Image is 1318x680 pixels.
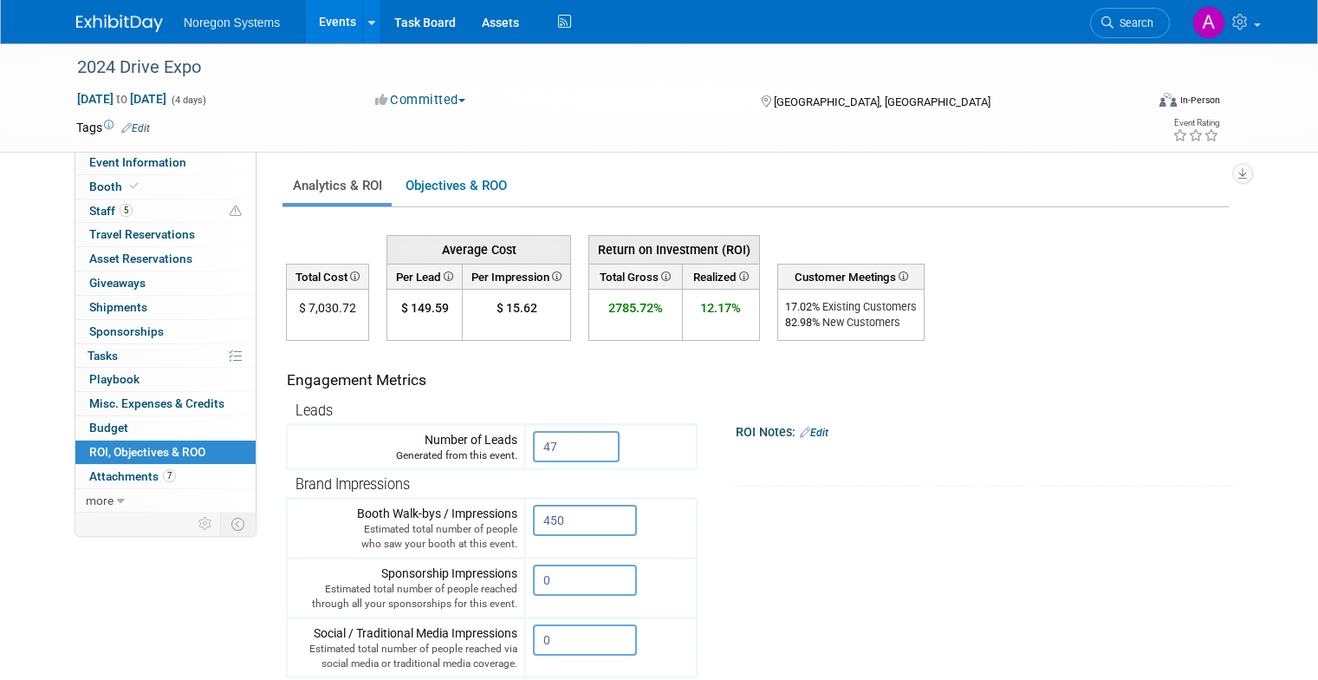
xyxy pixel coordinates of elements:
a: Asset Reservations [75,247,256,271]
th: Average Cost [387,235,571,264]
a: Search [1090,8,1170,38]
a: Travel Reservations [75,223,256,246]
span: Sponsorships [89,324,164,338]
span: Tasks [88,349,118,363]
th: Realized [682,264,759,289]
td: Tags [76,119,150,136]
span: Brand Impressions [295,476,410,493]
th: Per Impression [463,264,571,289]
button: Committed [369,91,472,109]
div: % [785,299,917,315]
th: Per Lead [387,264,463,289]
span: to [114,92,130,106]
span: more [86,494,114,507]
span: Existing Customers [820,300,917,313]
a: Sponsorships [75,320,256,343]
span: Noregon Systems [184,16,280,29]
div: % [785,315,917,330]
div: Number of Leads [295,431,517,463]
span: Booth [89,180,142,193]
span: Event Information [89,155,186,169]
span: 2785.72% [608,300,663,316]
div: Event Rating [1172,119,1219,127]
span: Budget [89,421,128,435]
span: [GEOGRAPHIC_DATA], [GEOGRAPHIC_DATA] [774,95,990,108]
img: Format-Inperson.png [1159,93,1177,107]
a: Tasks [75,344,256,368]
th: Total Gross [589,264,683,289]
span: Shipments [89,300,147,314]
span: Search [1113,16,1153,29]
div: Estimated total number of people who saw your booth at this event. [295,522,517,552]
a: Staff5 [75,199,256,223]
a: Objectives & ROO [395,169,516,203]
div: Sponsorship Impressions [295,565,517,611]
div: Booth Walk-bys / Impressions [295,505,517,552]
th: Total Cost [287,264,369,289]
span: Attachments [89,469,176,483]
div: Social / Traditional Media Impressions [295,624,517,671]
span: Leads [295,402,333,419]
a: Shipments [75,296,256,319]
td: $ 7,030.72 [287,290,369,341]
div: 2024 Drive Expo [71,52,1123,83]
span: [DATE] [DATE] [76,91,167,107]
span: Giveaways [89,276,146,290]
a: ROI, Objectives & ROO [75,441,256,464]
div: Generated from this event. [295,448,517,463]
a: Event Information [75,151,256,174]
span: 5 [120,204,133,217]
div: In-Person [1179,94,1220,107]
span: 17.02 [785,300,812,313]
th: Customer Meetings [778,264,925,289]
span: 12.17% [700,300,741,316]
span: Asset Reservations [89,252,192,265]
span: $ 149.59 [401,301,449,315]
span: New Customers [820,316,900,329]
div: Engagement Metrics [287,369,690,391]
div: ROI Notes: [736,419,1237,441]
img: ExhibitDay [76,15,163,32]
td: Toggle Event Tabs [221,513,256,535]
span: 7 [163,469,176,482]
a: Edit [800,427,828,439]
a: Edit [121,122,150,134]
a: Analytics & ROI [282,169,392,203]
span: ROI, Objectives & ROO [89,445,205,459]
th: Return on Investment (ROI) [589,235,760,264]
div: Event Format [1051,90,1220,116]
a: Booth [75,175,256,199]
span: $ 15.62 [497,301,537,315]
span: Potential Scheduling Conflict -- at least one attendee is tagged in another overlapping event. [230,204,242,219]
a: Playbook [75,368,256,391]
img: Ali Connell [1192,6,1225,39]
span: (4 days) [170,95,206,106]
span: Travel Reservations [89,227,195,241]
span: Playbook [89,372,140,386]
a: Budget [75,416,256,440]
span: Misc. Expenses & Credits [89,396,224,410]
span: 82.98 [785,316,812,329]
a: Giveaways [75,271,256,295]
i: Booth reservation complete [130,181,139,191]
div: Estimated total number of people reached through all your sponsorships for this event. [295,582,517,611]
span: Staff [89,204,133,218]
td: Personalize Event Tab Strip [191,513,221,535]
a: Misc. Expenses & Credits [75,392,256,415]
a: more [75,489,256,513]
a: Attachments7 [75,465,256,488]
div: Estimated total number of people reached via social media or traditional media coverage. [295,642,517,671]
